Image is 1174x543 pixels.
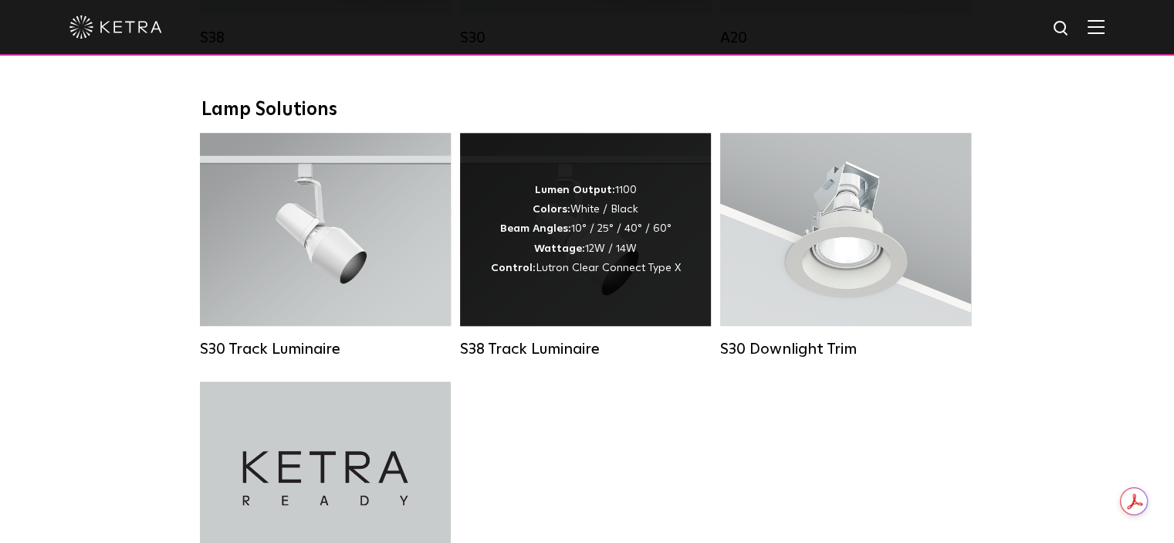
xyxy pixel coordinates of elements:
[200,340,451,358] div: S30 Track Luminaire
[500,223,571,234] strong: Beam Angles:
[534,243,585,254] strong: Wattage:
[720,340,971,358] div: S30 Downlight Trim
[720,133,971,358] a: S30 Downlight Trim S30 Downlight Trim
[1052,19,1071,39] img: search icon
[201,99,973,121] div: Lamp Solutions
[535,185,615,195] strong: Lumen Output:
[200,133,451,358] a: S30 Track Luminaire Lumen Output:1100Colors:White / BlackBeam Angles:15° / 25° / 40° / 60° / 90°W...
[69,15,162,39] img: ketra-logo-2019-white
[460,133,711,358] a: S38 Track Luminaire Lumen Output:1100Colors:White / BlackBeam Angles:10° / 25° / 40° / 60°Wattage...
[460,340,711,358] div: S38 Track Luminaire
[533,204,570,215] strong: Colors:
[536,263,681,273] span: Lutron Clear Connect Type X
[1088,19,1105,34] img: Hamburger%20Nav.svg
[491,181,681,278] div: 1100 White / Black 10° / 25° / 40° / 60° 12W / 14W
[491,263,536,273] strong: Control:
